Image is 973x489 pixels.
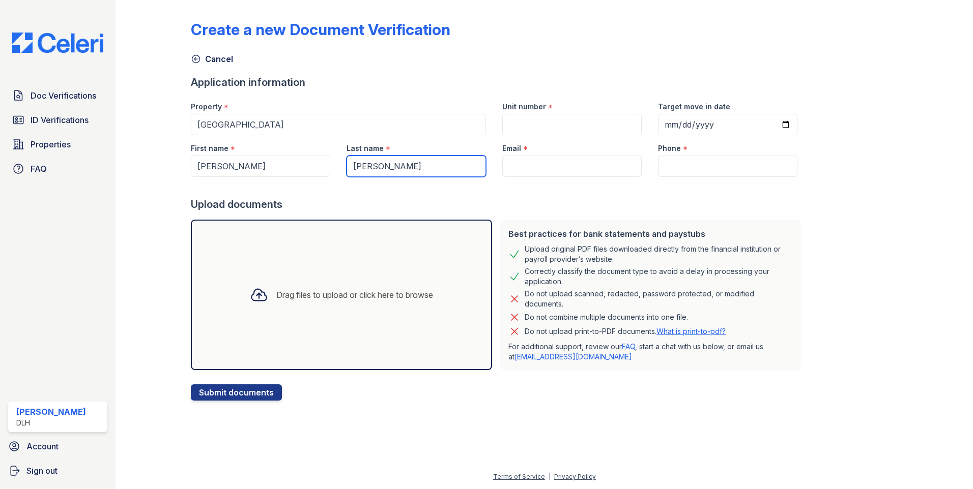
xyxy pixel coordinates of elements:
[4,33,111,53] img: CE_Logo_Blue-a8612792a0a2168367f1c8372b55b34899dd931a85d93a1a3d3e32e68fde9ad4.png
[31,114,89,126] span: ID Verifications
[656,327,726,335] a: What is print-to-pdf?
[31,163,47,175] span: FAQ
[26,440,59,452] span: Account
[4,436,111,456] a: Account
[525,266,793,287] div: Correctly classify the document type to avoid a delay in processing your application.
[514,352,632,361] a: [EMAIL_ADDRESS][DOMAIN_NAME]
[508,228,793,240] div: Best practices for bank statements and paystubs
[26,465,58,477] span: Sign out
[191,20,450,39] div: Create a new Document Verification
[191,75,806,89] div: Application information
[8,134,107,155] a: Properties
[525,326,726,337] p: Do not upload print-to-PDF documents.
[622,342,635,351] a: FAQ
[502,143,521,154] label: Email
[191,384,282,401] button: Submit documents
[502,102,546,112] label: Unit number
[8,110,107,130] a: ID Verifications
[8,85,107,106] a: Doc Verifications
[554,473,596,480] a: Privacy Policy
[276,289,433,301] div: Drag files to upload or click here to browse
[16,418,86,428] div: DLH
[31,138,71,150] span: Properties
[658,143,681,154] label: Phone
[347,143,384,154] label: Last name
[508,342,793,362] p: For additional support, review our , start a chat with us below, or email us at
[191,197,806,211] div: Upload documents
[16,406,86,418] div: [PERSON_NAME]
[31,89,96,102] span: Doc Verifications
[549,473,551,480] div: |
[191,143,228,154] label: First name
[525,289,793,309] div: Do not upload scanned, redacted, password protected, or modified documents.
[493,473,545,480] a: Terms of Service
[658,102,730,112] label: Target move in date
[525,244,793,264] div: Upload original PDF files downloaded directly from the financial institution or payroll provider’...
[191,102,222,112] label: Property
[525,311,688,323] div: Do not combine multiple documents into one file.
[4,461,111,481] a: Sign out
[191,53,233,65] a: Cancel
[8,159,107,179] a: FAQ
